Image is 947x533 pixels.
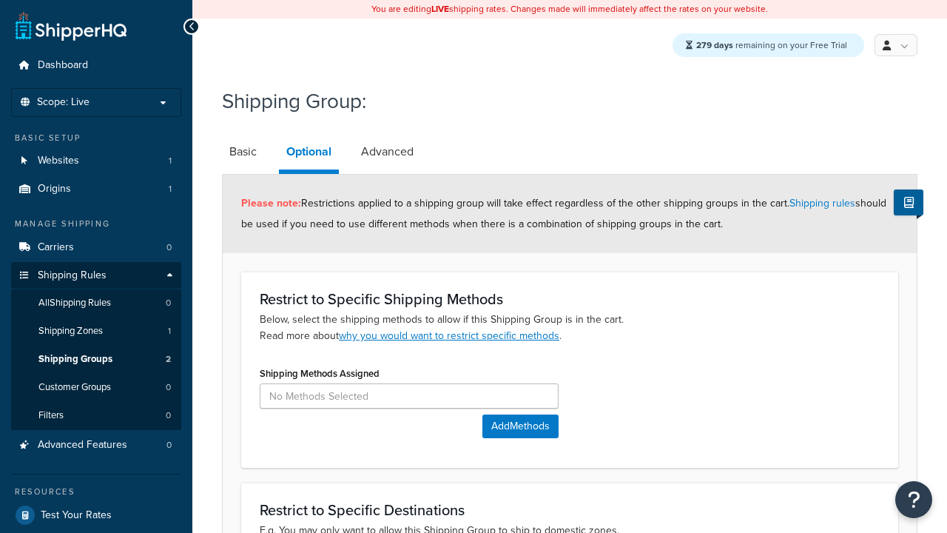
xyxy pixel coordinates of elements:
a: Filters0 [11,402,181,429]
a: Optional [279,134,339,174]
a: Advanced Features0 [11,432,181,459]
button: Show Help Docs [894,190,923,215]
a: Customer Groups0 [11,374,181,401]
p: Below, select the shipping methods to allow if this Shipping Group is in the cart. Read more about . [260,312,880,344]
li: Carriers [11,234,181,261]
span: Advanced Features [38,439,127,452]
li: Origins [11,175,181,203]
input: No Methods Selected [260,383,559,409]
span: remaining on your Free Trial [696,38,847,52]
span: Shipping Groups [38,353,112,366]
span: Carriers [38,241,74,254]
li: Websites [11,147,181,175]
li: Advanced Features [11,432,181,459]
a: Test Your Rates [11,502,181,529]
div: Manage Shipping [11,218,181,230]
span: Shipping Zones [38,325,103,338]
a: Shipping Rules [11,262,181,289]
li: Shipping Rules [11,262,181,431]
label: Shipping Methods Assigned [260,368,380,379]
span: Scope: Live [37,96,90,109]
span: 0 [166,241,172,254]
span: 1 [169,183,172,195]
a: Shipping rules [789,195,855,211]
a: Shipping Groups2 [11,346,181,373]
b: LIVE [431,2,449,16]
span: 0 [166,439,172,452]
a: Origins1 [11,175,181,203]
span: Customer Groups [38,381,111,394]
a: AllShipping Rules0 [11,289,181,317]
span: Dashboard [38,59,88,72]
div: Resources [11,486,181,498]
span: Websites [38,155,79,167]
h3: Restrict to Specific Shipping Methods [260,291,880,307]
a: why you would want to restrict specific methods [339,328,559,343]
span: 0 [166,297,171,309]
li: Shipping Zones [11,318,181,345]
li: Shipping Groups [11,346,181,373]
button: Open Resource Center [895,481,932,518]
li: Filters [11,402,181,429]
button: AddMethods [482,415,559,438]
a: Advanced [354,134,421,170]
strong: 279 days [696,38,733,52]
a: Websites1 [11,147,181,175]
span: Test Your Rates [41,509,112,522]
a: Basic [222,134,264,170]
span: 0 [166,409,171,422]
span: Filters [38,409,64,422]
span: Origins [38,183,71,195]
span: Shipping Rules [38,269,107,282]
li: Customer Groups [11,374,181,401]
span: 1 [169,155,172,167]
a: Shipping Zones1 [11,318,181,345]
h1: Shipping Group: [222,87,899,115]
a: Carriers0 [11,234,181,261]
span: Restrictions applied to a shipping group will take effect regardless of the other shipping groups... [241,195,886,232]
a: Dashboard [11,52,181,79]
h3: Restrict to Specific Destinations [260,502,880,518]
span: 1 [168,325,171,338]
strong: Please note: [241,195,301,211]
span: 0 [166,381,171,394]
span: 2 [166,353,171,366]
div: Basic Setup [11,132,181,144]
span: All Shipping Rules [38,297,111,309]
